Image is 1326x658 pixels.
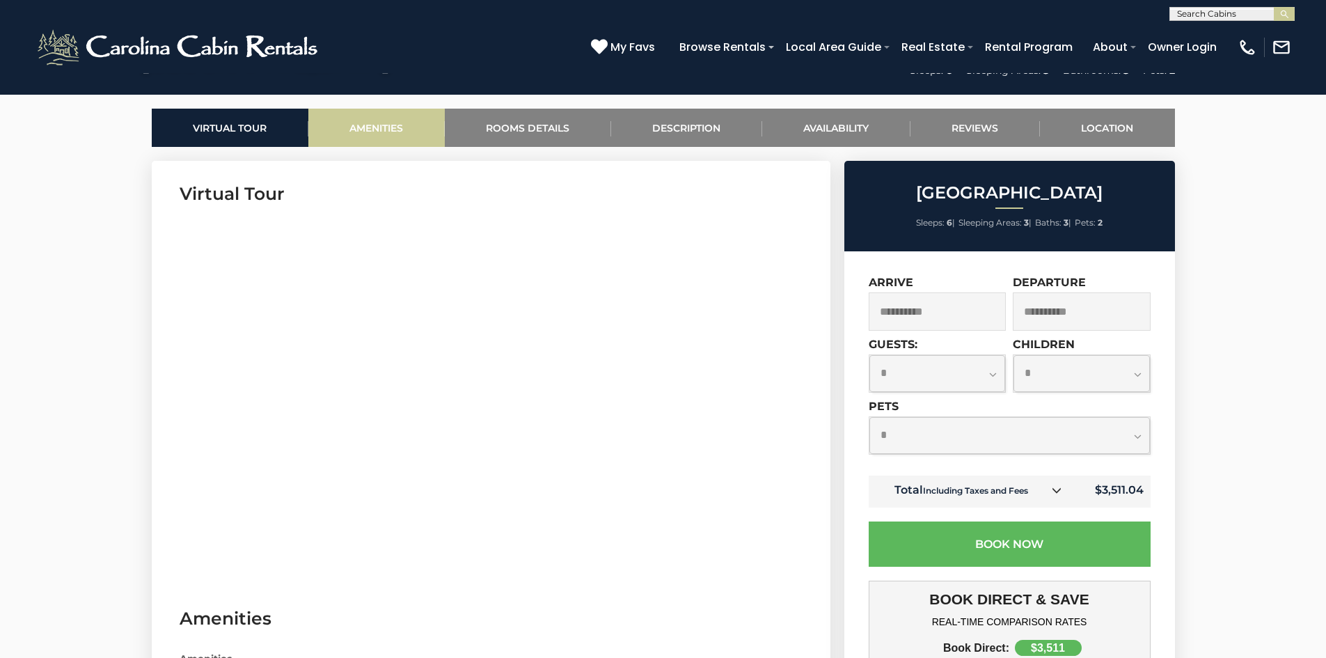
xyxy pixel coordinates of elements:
[1075,217,1096,228] span: Pets:
[879,642,1010,655] div: Book Direct:
[779,35,888,59] a: Local Area Guide
[1073,476,1150,508] td: $3,511.04
[879,616,1140,627] h4: REAL-TIME COMPARISON RATES
[958,217,1022,228] span: Sleeping Areas:
[1035,217,1061,228] span: Baths:
[869,400,899,413] label: Pets
[610,38,655,56] span: My Favs
[1013,276,1086,289] label: Departure
[869,276,913,289] label: Arrive
[879,591,1140,608] h3: BOOK DIRECT & SAVE
[1272,38,1291,57] img: mail-regular-white.png
[1238,38,1257,57] img: phone-regular-white.png
[1040,109,1175,147] a: Location
[869,338,917,351] label: Guests:
[923,485,1028,496] small: Including Taxes and Fees
[1024,217,1029,228] strong: 3
[894,35,972,59] a: Real Estate
[916,217,945,228] span: Sleeps:
[591,38,658,56] a: My Favs
[978,35,1080,59] a: Rental Program
[1086,35,1135,59] a: About
[611,109,762,147] a: Description
[916,214,955,232] li: |
[1013,338,1075,351] label: Children
[869,476,1073,508] td: Total
[180,606,803,631] h3: Amenities
[35,26,324,68] img: White-1-2.png
[672,35,773,59] a: Browse Rentals
[762,109,910,147] a: Availability
[1064,217,1068,228] strong: 3
[152,109,308,147] a: Virtual Tour
[1141,35,1224,59] a: Owner Login
[308,109,445,147] a: Amenities
[848,184,1171,202] h2: [GEOGRAPHIC_DATA]
[910,109,1040,147] a: Reviews
[1035,214,1071,232] li: |
[1015,640,1082,656] div: $3,511
[958,214,1032,232] li: |
[947,217,952,228] strong: 6
[1098,217,1103,228] strong: 2
[869,522,1151,567] button: Book Now
[180,182,803,206] h3: Virtual Tour
[445,109,611,147] a: Rooms Details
